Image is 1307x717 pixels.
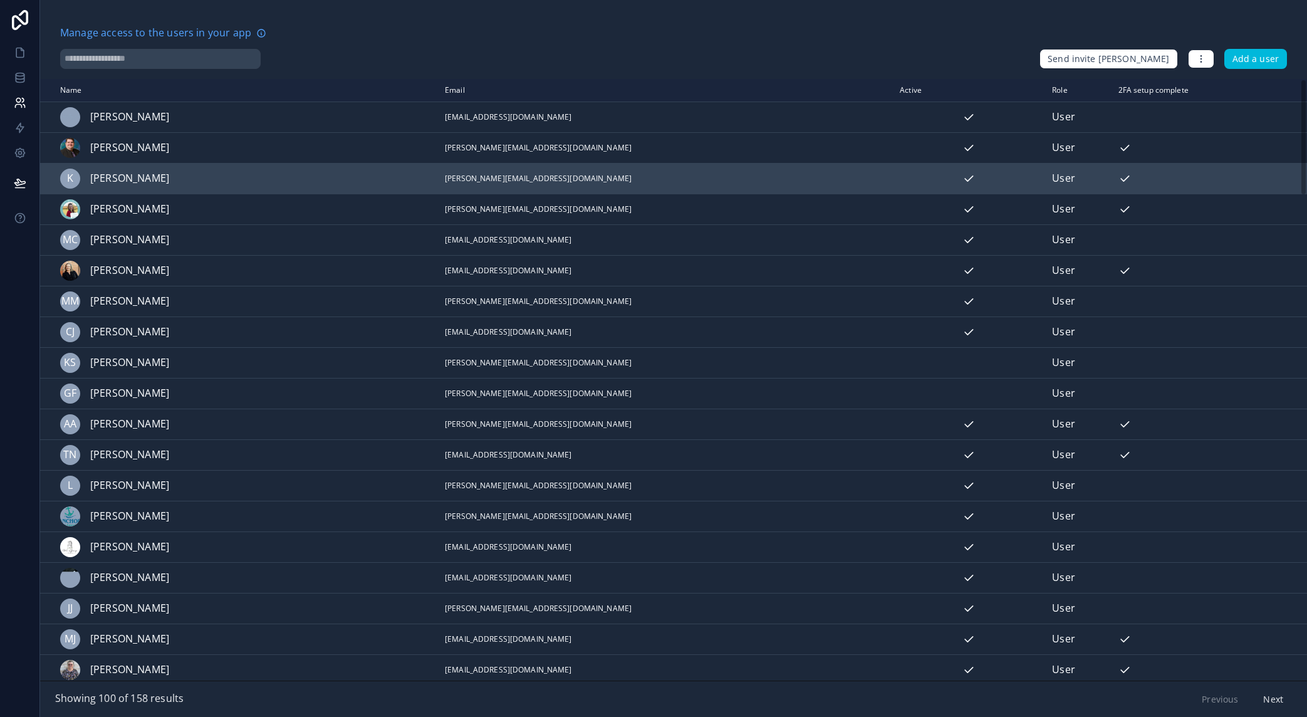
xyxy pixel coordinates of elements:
span: User [1052,662,1075,678]
a: Manage access to the users in your app [60,25,266,41]
span: [PERSON_NAME] [90,263,169,279]
span: [PERSON_NAME] [90,447,169,463]
span: User [1052,631,1075,647]
td: [PERSON_NAME][EMAIL_ADDRESS][DOMAIN_NAME] [437,409,892,439]
th: Role [1044,79,1110,102]
span: L [68,478,73,494]
td: [PERSON_NAME][EMAIL_ADDRESS][DOMAIN_NAME] [437,194,892,224]
button: Send invite [PERSON_NAME] [1039,49,1178,69]
span: [PERSON_NAME] [90,478,169,494]
span: User [1052,324,1075,340]
span: MM [61,293,79,310]
span: [PERSON_NAME] [90,324,169,340]
td: [PERSON_NAME][EMAIL_ADDRESS][DOMAIN_NAME] [437,132,892,163]
span: Manage access to the users in your app [60,25,251,41]
span: [PERSON_NAME] [90,232,169,248]
td: [EMAIL_ADDRESS][DOMAIN_NAME] [437,624,892,654]
span: User [1052,109,1075,125]
span: User [1052,478,1075,494]
span: GF [64,385,76,402]
td: [PERSON_NAME][EMAIL_ADDRESS][DOMAIN_NAME] [437,501,892,531]
td: [PERSON_NAME][EMAIL_ADDRESS][DOMAIN_NAME] [437,378,892,409]
span: User [1052,140,1075,156]
span: MJ [65,631,76,647]
td: [PERSON_NAME][EMAIL_ADDRESS][DOMAIN_NAME] [437,470,892,501]
span: User [1052,232,1075,248]
div: scrollable content [40,79,1307,681]
th: Active [892,79,1044,102]
span: [PERSON_NAME] [90,140,169,156]
span: [PERSON_NAME] [90,508,169,525]
span: [PERSON_NAME] [90,201,169,217]
span: JJ [68,600,73,617]
span: User [1052,447,1075,463]
span: [PERSON_NAME] [90,355,169,371]
th: 2FA setup complete [1111,79,1259,102]
span: AA [64,416,76,432]
td: [PERSON_NAME][EMAIL_ADDRESS][DOMAIN_NAME] [437,163,892,194]
span: User [1052,201,1075,217]
td: [EMAIL_ADDRESS][DOMAIN_NAME] [437,562,892,593]
td: [EMAIL_ADDRESS][DOMAIN_NAME] [437,224,892,255]
td: [EMAIL_ADDRESS][DOMAIN_NAME] [437,317,892,347]
span: User [1052,355,1075,371]
span: User [1052,385,1075,402]
span: [PERSON_NAME] [90,600,169,617]
span: K [67,170,73,187]
span: User [1052,600,1075,617]
span: [PERSON_NAME] [90,631,169,647]
span: User [1052,508,1075,525]
span: CJ [66,324,75,340]
span: [PERSON_NAME] [90,109,169,125]
td: [EMAIL_ADDRESS][DOMAIN_NAME] [437,654,892,685]
span: User [1052,539,1075,555]
th: Name [40,79,437,102]
span: User [1052,570,1075,586]
td: [EMAIL_ADDRESS][DOMAIN_NAME] [437,531,892,562]
span: MC [63,232,78,248]
td: [EMAIL_ADDRESS][DOMAIN_NAME] [437,255,892,286]
span: [PERSON_NAME] [90,539,169,555]
span: [PERSON_NAME] [90,293,169,310]
td: [PERSON_NAME][EMAIL_ADDRESS][DOMAIN_NAME] [437,347,892,378]
button: Next [1254,689,1292,710]
span: [PERSON_NAME] [90,170,169,187]
span: User [1052,416,1075,432]
span: [PERSON_NAME] [90,662,169,678]
td: [PERSON_NAME][EMAIL_ADDRESS][DOMAIN_NAME] [437,286,892,317]
td: [EMAIL_ADDRESS][DOMAIN_NAME] [437,439,892,470]
th: Email [437,79,892,102]
span: [PERSON_NAME] [90,385,169,402]
td: [EMAIL_ADDRESS][DOMAIN_NAME] [437,102,892,132]
span: TN [63,447,76,463]
span: User [1052,170,1075,187]
span: [PERSON_NAME] [90,416,169,432]
span: Showing 100 of 158 results [55,691,184,707]
td: [PERSON_NAME][EMAIL_ADDRESS][DOMAIN_NAME] [437,593,892,624]
span: [PERSON_NAME] [90,570,169,586]
span: KS [64,355,76,371]
button: Add a user [1224,49,1287,69]
span: User [1052,263,1075,279]
span: User [1052,293,1075,310]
